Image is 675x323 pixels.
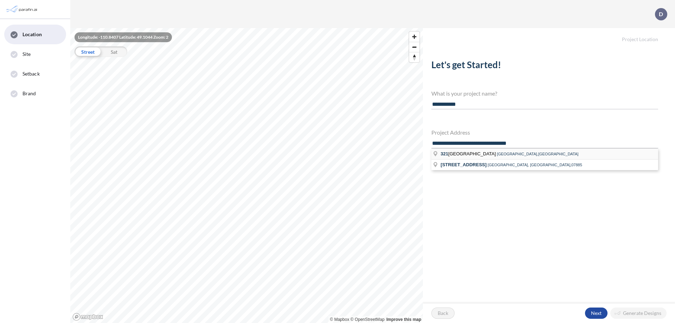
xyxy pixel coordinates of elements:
p: D [659,11,663,17]
h5: Project Location [423,28,675,43]
div: Longitude: -110.8407 Latitude: 49.1044 Zoom: 2 [75,32,172,42]
button: Zoom in [409,32,419,42]
span: [GEOGRAPHIC_DATA],[GEOGRAPHIC_DATA] [497,152,578,156]
span: Site [22,51,31,58]
span: Brand [22,90,36,97]
span: [GEOGRAPHIC_DATA] [441,151,497,156]
img: Parafin [5,3,39,16]
button: Reset bearing to north [409,52,419,62]
button: Zoom out [409,42,419,52]
span: Setback [22,70,40,77]
a: Improve this map [386,317,421,322]
a: OpenStreetMap [351,317,385,322]
p: Next [591,310,602,317]
a: Mapbox homepage [72,313,103,321]
h4: What is your project name? [431,90,658,97]
button: Next [585,308,607,319]
span: [GEOGRAPHIC_DATA], [GEOGRAPHIC_DATA],07885 [488,163,582,167]
div: Street [75,46,101,57]
a: Mapbox [330,317,349,322]
h2: Let's get Started! [431,59,658,73]
span: [STREET_ADDRESS] [441,162,487,167]
canvas: Map [70,28,423,323]
span: 321 [441,151,448,156]
div: Sat [101,46,127,57]
h4: Project Address [431,129,658,136]
span: Location [22,31,42,38]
